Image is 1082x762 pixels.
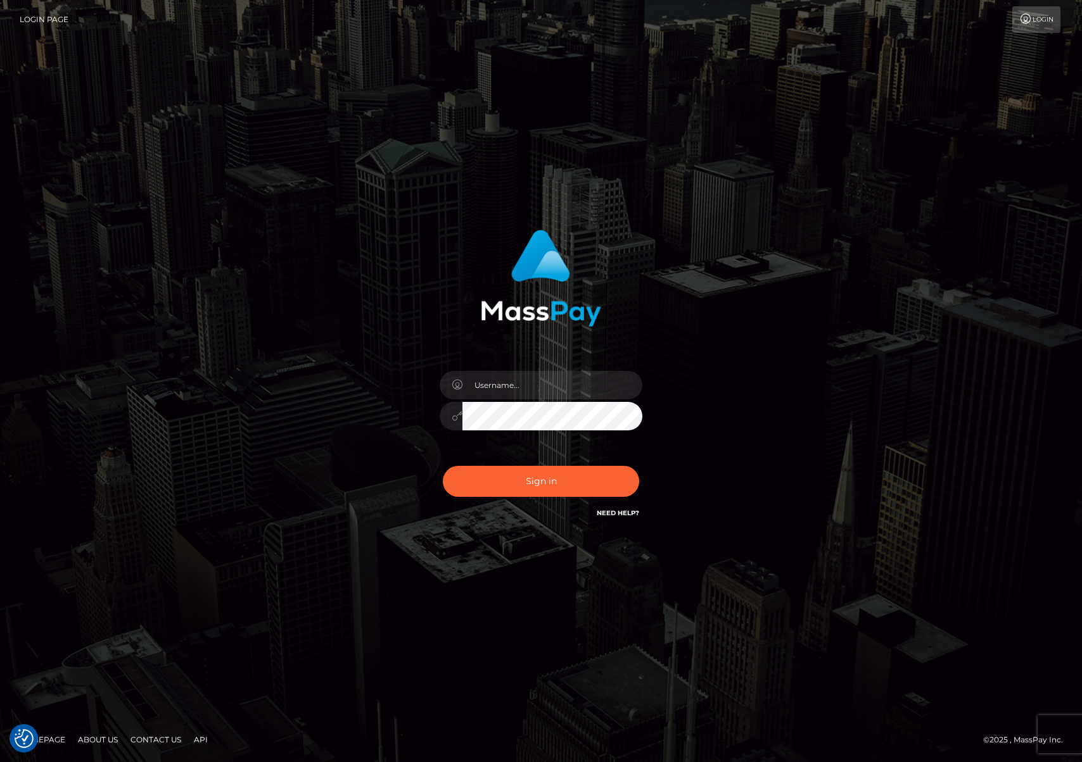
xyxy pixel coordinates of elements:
[73,730,123,749] a: About Us
[597,509,639,517] a: Need Help?
[125,730,186,749] a: Contact Us
[20,6,68,33] a: Login Page
[983,733,1072,747] div: © 2025 , MassPay Inc.
[462,371,642,399] input: Username...
[189,730,213,749] a: API
[443,466,639,497] button: Sign in
[14,730,70,749] a: Homepage
[1012,6,1060,33] a: Login
[15,729,34,748] img: Revisit consent button
[481,230,601,327] img: MassPay Login
[15,729,34,748] button: Consent Preferences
